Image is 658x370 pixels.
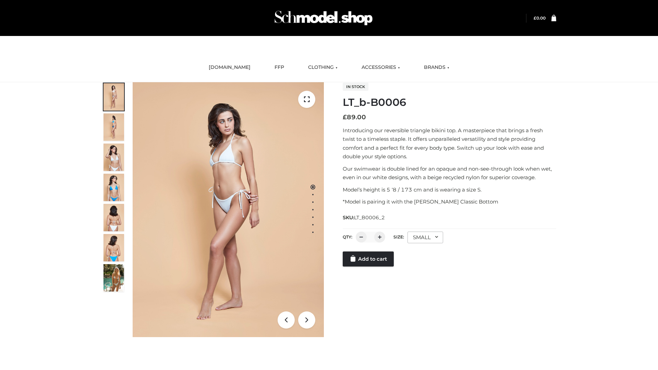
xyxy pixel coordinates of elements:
[133,82,324,337] img: LT_b-B0006
[343,96,556,109] h1: LT_b-B0006
[354,214,385,221] span: LT_B0006_2
[343,251,394,267] a: Add to cart
[343,234,352,239] label: QTY:
[343,83,368,91] span: In stock
[103,174,124,201] img: ArielClassicBikiniTop_CloudNine_AzureSky_OW114ECO_4-scaled.jpg
[407,232,443,243] div: SMALL
[534,15,546,21] a: £0.00
[419,60,454,75] a: BRANDS
[103,144,124,171] img: ArielClassicBikiniTop_CloudNine_AzureSky_OW114ECO_3-scaled.jpg
[269,60,289,75] a: FFP
[272,4,375,32] img: Schmodel Admin 964
[343,213,386,222] span: SKU:
[103,113,124,141] img: ArielClassicBikiniTop_CloudNine_AzureSky_OW114ECO_2-scaled.jpg
[343,113,347,121] span: £
[103,234,124,261] img: ArielClassicBikiniTop_CloudNine_AzureSky_OW114ECO_8-scaled.jpg
[343,185,556,194] p: Model’s height is 5 ‘8 / 173 cm and is wearing a size S.
[103,204,124,231] img: ArielClassicBikiniTop_CloudNine_AzureSky_OW114ECO_7-scaled.jpg
[343,113,366,121] bdi: 89.00
[204,60,256,75] a: [DOMAIN_NAME]
[393,234,404,239] label: Size:
[356,60,405,75] a: ACCESSORIES
[343,197,556,206] p: *Model is pairing it with the [PERSON_NAME] Classic Bottom
[534,15,536,21] span: £
[343,164,556,182] p: Our swimwear is double lined for an opaque and non-see-through look when wet, even in our white d...
[343,126,556,161] p: Introducing our reversible triangle bikini top. A masterpiece that brings a fresh twist to a time...
[103,264,124,292] img: Arieltop_CloudNine_AzureSky2.jpg
[103,83,124,111] img: ArielClassicBikiniTop_CloudNine_AzureSky_OW114ECO_1-scaled.jpg
[534,15,546,21] bdi: 0.00
[303,60,343,75] a: CLOTHING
